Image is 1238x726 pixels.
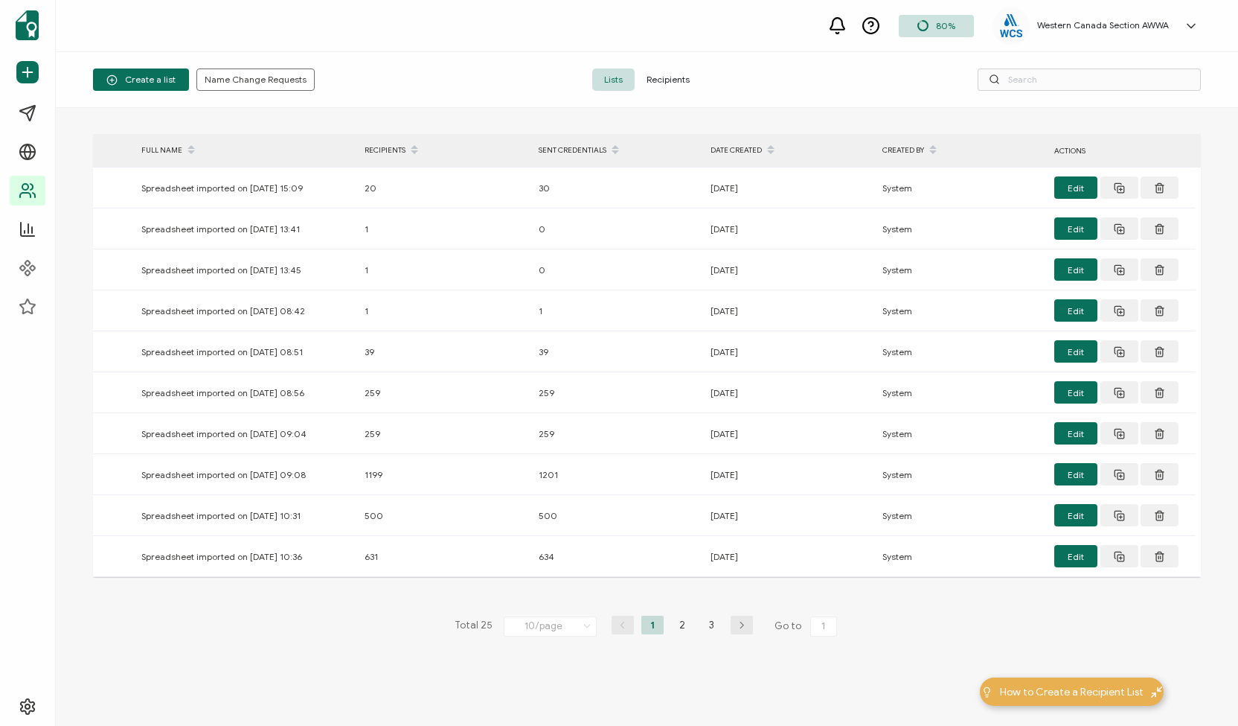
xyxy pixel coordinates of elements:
span: Recipients [635,69,702,91]
button: Edit [1054,217,1097,240]
button: Create a list [93,69,189,91]
div: [DATE] [703,343,875,360]
li: 1 [641,616,664,634]
div: Spreadsheet imported on [DATE] 08:42 [134,302,357,319]
div: SENT CREDENTIALS [531,138,703,163]
div: 259 [531,425,703,442]
div: Spreadsheet imported on [DATE] 13:45 [134,261,357,278]
li: 2 [671,616,693,634]
div: 259 [357,425,531,442]
div: Spreadsheet imported on [DATE] 10:36 [134,548,357,565]
button: Edit [1054,422,1097,445]
input: Select [504,617,597,637]
div: Spreadsheet imported on [DATE] 10:31 [134,507,357,524]
div: 1 [357,302,531,319]
div: [DATE] [703,261,875,278]
div: ACTIONS [1047,142,1196,159]
div: System [875,343,1047,360]
span: How to Create a Recipient List [1000,684,1144,700]
div: Spreadsheet imported on [DATE] 08:56 [134,384,357,401]
div: 20 [357,179,531,197]
input: Search [978,69,1201,91]
span: Name Change Requests [205,75,307,84]
button: Edit [1054,545,1097,567]
div: RECIPIENTS [357,138,531,163]
button: Edit [1054,463,1097,485]
div: System [875,384,1047,401]
div: [DATE] [703,507,875,524]
div: 39 [357,343,531,360]
span: Go to [774,616,840,637]
div: Spreadsheet imported on [DATE] 09:08 [134,466,357,483]
div: [DATE] [703,425,875,442]
div: Spreadsheet imported on [DATE] 13:41 [134,220,357,238]
li: 3 [701,616,723,634]
div: System [875,261,1047,278]
button: Edit [1054,381,1097,404]
span: Lists [592,69,635,91]
button: Edit [1054,504,1097,526]
div: 1201 [531,466,703,483]
div: Spreadsheet imported on [DATE] 15:09 [134,179,357,197]
div: [DATE] [703,466,875,483]
div: System [875,507,1047,524]
button: Edit [1054,299,1097,322]
div: [DATE] [703,179,875,197]
div: [DATE] [703,220,875,238]
div: 500 [531,507,703,524]
div: 1 [357,220,531,238]
div: 1 [357,261,531,278]
span: 80% [936,20,955,31]
div: Spreadsheet imported on [DATE] 08:51 [134,343,357,360]
div: System [875,548,1047,565]
button: Edit [1054,176,1097,199]
button: Name Change Requests [196,69,315,91]
button: Edit [1054,258,1097,281]
div: System [875,179,1047,197]
img: minimize-icon.svg [1151,687,1162,698]
div: 500 [357,507,531,524]
div: CREATED BY [875,138,1047,163]
div: [DATE] [703,384,875,401]
div: 1199 [357,466,531,483]
div: 39 [531,343,703,360]
div: 0 [531,261,703,278]
div: 631 [357,548,531,565]
span: Create a list [106,74,176,86]
div: 0 [531,220,703,238]
iframe: Chat Widget [1164,655,1238,726]
div: System [875,425,1047,442]
img: eb0530a7-dc53-4dd2-968c-61d1fd0a03d4.png [1000,14,1022,37]
div: System [875,466,1047,483]
div: System [875,220,1047,238]
div: 1 [531,302,703,319]
h5: Western Canada Section AWWA [1037,20,1169,31]
span: Total 25 [455,616,493,637]
img: sertifier-logomark-colored.svg [16,10,39,40]
div: Spreadsheet imported on [DATE] 09:04 [134,425,357,442]
button: Edit [1054,340,1097,363]
div: 30 [531,179,703,197]
div: 259 [531,384,703,401]
div: DATE CREATED [703,138,875,163]
div: 259 [357,384,531,401]
div: [DATE] [703,302,875,319]
div: FULL NAME [134,138,357,163]
div: [DATE] [703,548,875,565]
div: System [875,302,1047,319]
div: 634 [531,548,703,565]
